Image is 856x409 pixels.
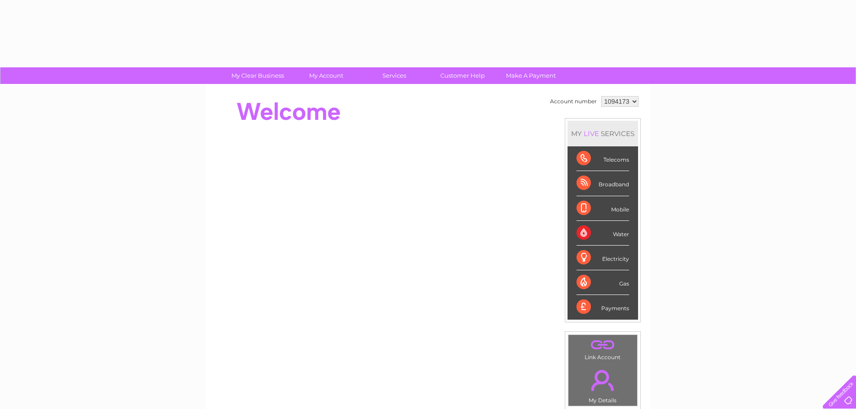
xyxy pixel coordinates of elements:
[577,295,629,319] div: Payments
[426,67,500,84] a: Customer Help
[571,365,635,396] a: .
[571,337,635,353] a: .
[221,67,295,84] a: My Clear Business
[577,270,629,295] div: Gas
[548,94,599,109] td: Account number
[577,146,629,171] div: Telecoms
[568,121,638,146] div: MY SERVICES
[568,334,638,363] td: Link Account
[577,246,629,270] div: Electricity
[577,221,629,246] div: Water
[577,171,629,196] div: Broadband
[357,67,431,84] a: Services
[577,196,629,221] div: Mobile
[494,67,568,84] a: Make A Payment
[582,129,601,138] div: LIVE
[568,362,638,406] td: My Details
[289,67,363,84] a: My Account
